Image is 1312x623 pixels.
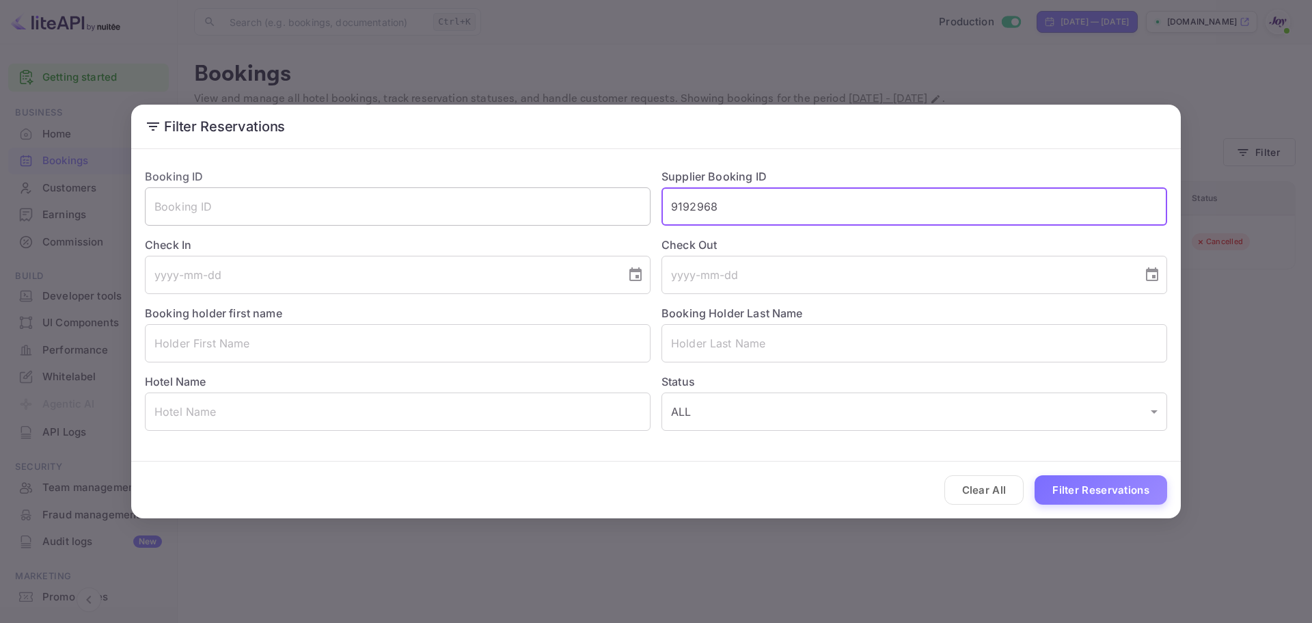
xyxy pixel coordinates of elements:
[661,324,1167,362] input: Holder Last Name
[145,187,651,226] input: Booking ID
[661,393,1167,431] div: ALL
[661,237,1167,253] label: Check Out
[1138,261,1166,289] button: Choose date
[661,256,1133,294] input: yyyy-mm-dd
[145,324,651,362] input: Holder First Name
[944,475,1024,505] button: Clear All
[1035,475,1167,505] button: Filter Reservations
[131,105,1181,148] h2: Filter Reservations
[145,306,282,320] label: Booking holder first name
[145,375,206,388] label: Hotel Name
[145,237,651,253] label: Check In
[145,393,651,431] input: Hotel Name
[622,261,649,289] button: Choose date
[145,170,204,183] label: Booking ID
[661,187,1167,226] input: Supplier Booking ID
[661,170,767,183] label: Supplier Booking ID
[661,373,1167,390] label: Status
[661,306,803,320] label: Booking Holder Last Name
[145,256,616,294] input: yyyy-mm-dd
